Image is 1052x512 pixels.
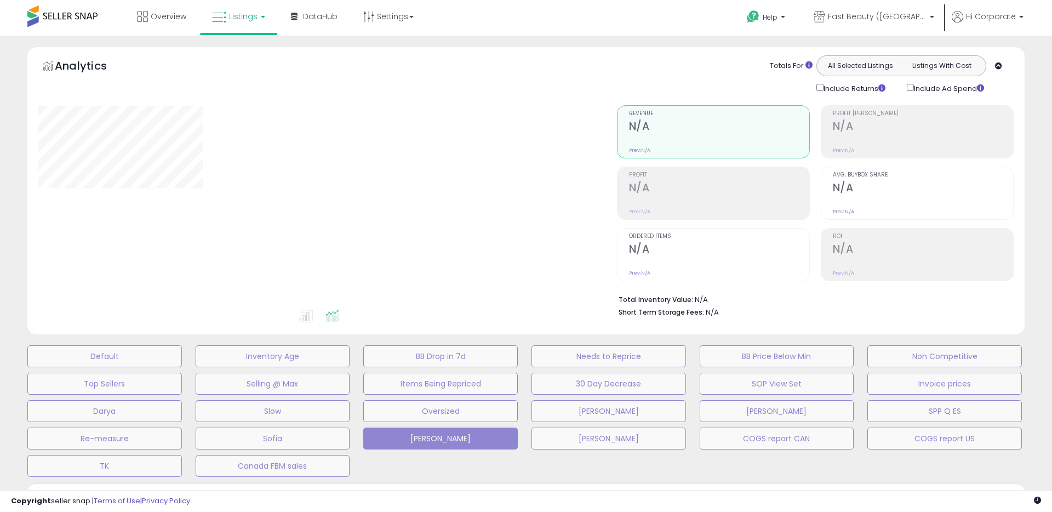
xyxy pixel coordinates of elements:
[808,82,899,94] div: Include Returns
[828,11,927,22] span: Fast Beauty ([GEOGRAPHIC_DATA])
[901,59,982,73] button: Listings With Cost
[966,11,1016,22] span: Hi Corporate
[700,345,854,367] button: BB Price Below Min
[363,373,518,395] button: Items Being Repriced
[11,496,190,507] div: seller snap | |
[196,428,350,450] button: Sofia
[629,181,809,196] h2: N/A
[629,270,650,276] small: Prev: N/A
[27,455,182,477] button: TK
[867,373,1022,395] button: Invoice prices
[629,172,809,178] span: Profit
[629,243,809,258] h2: N/A
[867,345,1022,367] button: Non Competitive
[27,345,182,367] button: Default
[833,120,1013,135] h2: N/A
[27,428,182,450] button: Re-measure
[196,455,350,477] button: Canada FBM sales
[11,496,51,506] strong: Copyright
[619,295,693,304] b: Total Inventory Value:
[531,373,686,395] button: 30 Day Decrease
[619,308,704,317] b: Short Term Storage Fees:
[27,400,182,422] button: Darya
[629,208,650,215] small: Prev: N/A
[363,345,518,367] button: BB Drop in 7d
[746,10,760,24] i: Get Help
[833,208,854,215] small: Prev: N/A
[763,13,777,22] span: Help
[531,400,686,422] button: [PERSON_NAME]
[700,428,854,450] button: COGS report CAN
[196,400,350,422] button: Slow
[833,243,1013,258] h2: N/A
[55,58,128,76] h5: Analytics
[706,307,719,317] span: N/A
[820,59,901,73] button: All Selected Listings
[700,400,854,422] button: [PERSON_NAME]
[629,111,809,117] span: Revenue
[229,11,258,22] span: Listings
[196,373,350,395] button: Selling @ Max
[363,428,518,450] button: [PERSON_NAME]
[151,11,186,22] span: Overview
[867,400,1022,422] button: SPP Q ES
[531,428,686,450] button: [PERSON_NAME]
[629,147,650,153] small: Prev: N/A
[770,61,813,71] div: Totals For
[303,11,338,22] span: DataHub
[27,373,182,395] button: Top Sellers
[833,234,1013,240] span: ROI
[952,11,1024,36] a: Hi Corporate
[531,345,686,367] button: Needs to Reprice
[196,345,350,367] button: Inventory Age
[833,147,854,153] small: Prev: N/A
[899,82,1002,94] div: Include Ad Spend
[833,270,854,276] small: Prev: N/A
[629,120,809,135] h2: N/A
[867,428,1022,450] button: COGS report US
[738,2,796,36] a: Help
[629,234,809,240] span: Ordered Items
[619,292,1005,305] li: N/A
[363,400,518,422] button: Oversized
[833,111,1013,117] span: Profit [PERSON_NAME]
[833,172,1013,178] span: Avg. Buybox Share
[833,181,1013,196] h2: N/A
[700,373,854,395] button: SOP View Set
